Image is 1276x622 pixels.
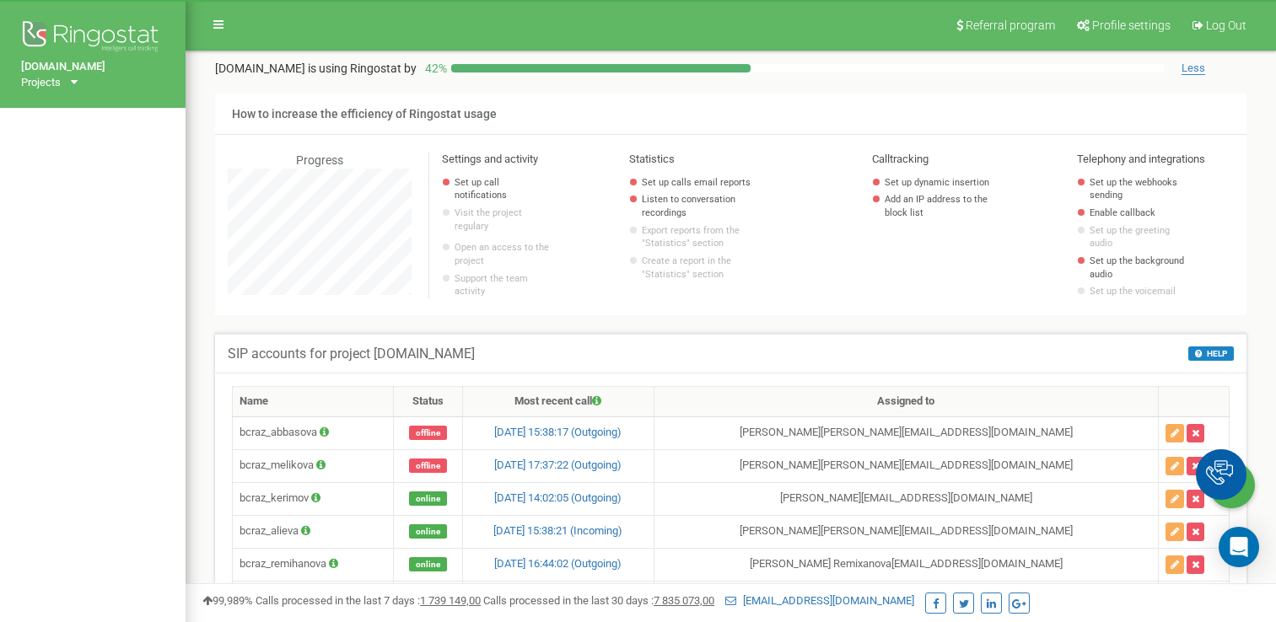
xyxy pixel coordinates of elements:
a: [DATE] 14:02:05 (Outgoing) [494,491,622,504]
u: 1 739 149,00 [420,594,481,607]
p: Support the team activity [455,272,552,298]
img: Ringostat logo [21,17,164,59]
span: Profile settings [1092,19,1171,32]
td: [PERSON_NAME] Remixanova [EMAIL_ADDRESS][DOMAIN_NAME] [654,548,1158,581]
span: Statistics [629,153,675,165]
a: [EMAIL_ADDRESS][DOMAIN_NAME] [725,594,914,607]
td: [PERSON_NAME] [PERSON_NAME][EMAIL_ADDRESS][DOMAIN_NAME] [654,416,1158,449]
td: bcraz_alieva [233,515,394,548]
span: Less [1182,62,1205,75]
td: [PERSON_NAME] [EMAIL_ADDRESS][DOMAIN_NAME] [654,581,1158,614]
span: Settings and activity [442,153,538,165]
span: is using Ringostat by [308,62,417,75]
td: [PERSON_NAME] [PERSON_NAME][EMAIL_ADDRESS][DOMAIN_NAME] [654,515,1158,548]
span: offline [409,426,447,440]
td: bcraz_abbasova [233,416,394,449]
td: bcraz_remihanova [233,548,394,581]
span: offline [409,458,447,473]
td: [PERSON_NAME] [PERSON_NAME][EMAIL_ADDRESS][DOMAIN_NAME] [654,449,1158,482]
a: [DATE] 16:44:02 (Outgoing) [494,557,622,570]
a: Listen to conversation recordings [642,193,778,219]
h5: SIP accounts for project [DOMAIN_NAME] [228,346,475,362]
th: Assigned to [654,387,1158,417]
span: online [409,491,447,506]
td: bcraz_bayramova [233,581,394,614]
span: online [409,557,447,571]
a: Set up the greeting audio [1090,224,1185,250]
a: Set up call notifications [455,176,552,202]
a: [DATE] 17:37:22 (Outgoing) [494,458,622,471]
span: 99,989% [202,594,253,607]
span: Telephony and integrations [1077,153,1205,165]
a: Export reports from the "Statistics" section [642,224,778,250]
td: [PERSON_NAME] [EMAIL_ADDRESS][DOMAIN_NAME] [654,482,1158,515]
a: Set up calls email reports [642,176,778,190]
a: Set up the webhooks sending [1090,176,1185,202]
th: Most recent call [463,387,654,417]
td: bcraz_melikova [233,449,394,482]
span: Log Out [1206,19,1246,32]
span: Referral program [966,19,1055,32]
div: Open Intercom Messenger [1219,527,1259,567]
p: Visit the project regulary [455,206,552,233]
p: [DOMAIN_NAME] [215,60,417,77]
a: Add an IP address to the block list [885,193,994,219]
a: Open an access to the project [455,241,552,267]
a: Enable callback [1090,206,1185,220]
th: Name [233,387,394,417]
a: [DATE] 15:38:21 (Incoming) [493,524,622,537]
a: Create a report in the "Statistics" section [642,255,778,281]
th: Status [393,387,463,417]
td: bcraz_kerimov [233,482,394,515]
div: Projects [21,75,61,91]
span: Calls processed in the last 30 days : [483,594,714,607]
a: [DOMAIN_NAME] [21,59,164,75]
a: Set up the voicemail [1090,285,1185,298]
span: online [409,524,447,539]
p: 42 % [417,60,451,77]
a: [DATE] 15:38:17 (Outgoing) [494,426,622,438]
button: HELP [1188,346,1234,361]
span: How to increase the efficiency of Ringostat usage [232,107,497,121]
a: Set up dynamic insertion [885,176,994,190]
a: Set up the background audio [1090,255,1185,281]
span: Calltracking [872,153,929,165]
u: 7 835 073,00 [654,594,714,607]
span: Progress [296,153,343,167]
span: Calls processed in the last 7 days : [256,594,481,607]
